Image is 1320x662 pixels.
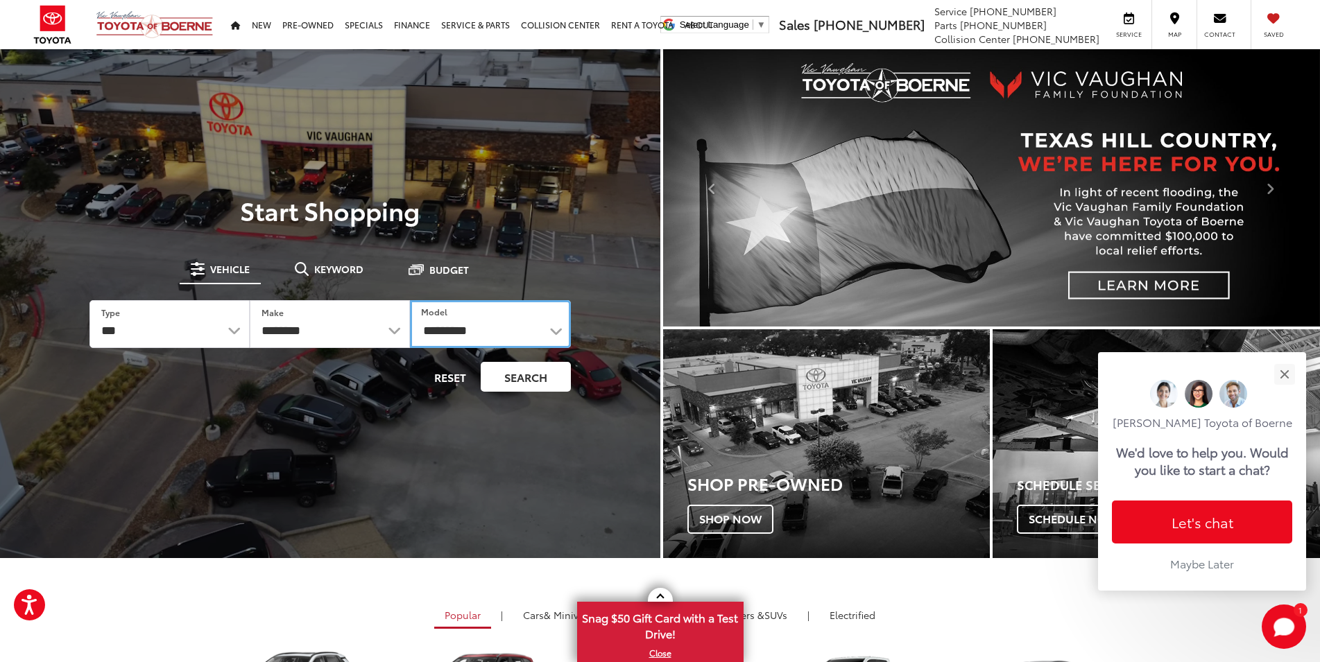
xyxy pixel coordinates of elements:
[1298,607,1302,613] span: 1
[819,603,886,627] a: Electrified
[1112,550,1292,577] button: Maybe Later
[578,603,742,645] span: Snag $50 Gift Card with a Test Drive!
[693,603,798,627] a: SUVs
[210,264,250,274] span: Vehicle
[481,362,571,392] button: Search
[429,265,469,275] span: Budget
[1204,30,1235,39] span: Contact
[663,329,991,558] div: Toyota
[101,306,120,318] label: Type
[814,15,925,33] span: [PHONE_NUMBER]
[1113,30,1145,39] span: Service
[680,19,766,30] a: Select Language​
[1116,443,1289,478] p: We'd love to help you. Would you like to start a chat?
[1262,604,1306,649] svg: Start Chat
[680,19,749,30] span: Select Language
[993,329,1320,558] div: Toyota
[960,18,1047,32] span: [PHONE_NUMBER]
[804,608,813,622] li: |
[58,196,602,224] p: Start Shopping
[779,15,810,33] span: Sales
[314,264,363,274] span: Keyword
[1159,30,1190,39] span: Map
[421,306,447,317] label: Model
[1269,359,1299,389] button: Close
[96,10,214,39] img: Vic Vaughan Toyota of Boerne
[422,362,478,392] button: Reset
[1222,77,1320,299] button: Click to view next picture.
[993,329,1320,558] a: Schedule Service Schedule Now
[687,505,773,534] span: Shop Now
[663,329,991,558] a: Shop Pre-Owned Shop Now
[262,306,284,318] label: Make
[687,474,991,492] h3: Shop Pre-Owned
[1017,505,1129,534] span: Schedule Now
[513,603,601,627] a: Cars
[544,608,590,622] span: & Minivan
[757,19,766,30] span: ▼
[663,77,762,299] button: Click to view previous picture.
[1262,604,1306,649] button: Toggle Chat Window
[1017,478,1320,492] h4: Schedule Service
[434,603,491,629] a: Popular
[1013,32,1099,46] span: [PHONE_NUMBER]
[934,32,1010,46] span: Collision Center
[753,19,753,30] span: ​
[934,18,957,32] span: Parts
[1112,500,1292,543] button: Let's chat
[497,608,506,622] li: |
[1112,415,1292,430] p: [PERSON_NAME] Toyota of Boerne
[1258,30,1289,39] span: Saved
[970,4,1056,18] span: [PHONE_NUMBER]
[1098,352,1306,591] div: Close[PERSON_NAME] Toyota of BoerneWe'd love to help you. Would you like to start a chat?Let's ch...
[934,4,967,18] span: Service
